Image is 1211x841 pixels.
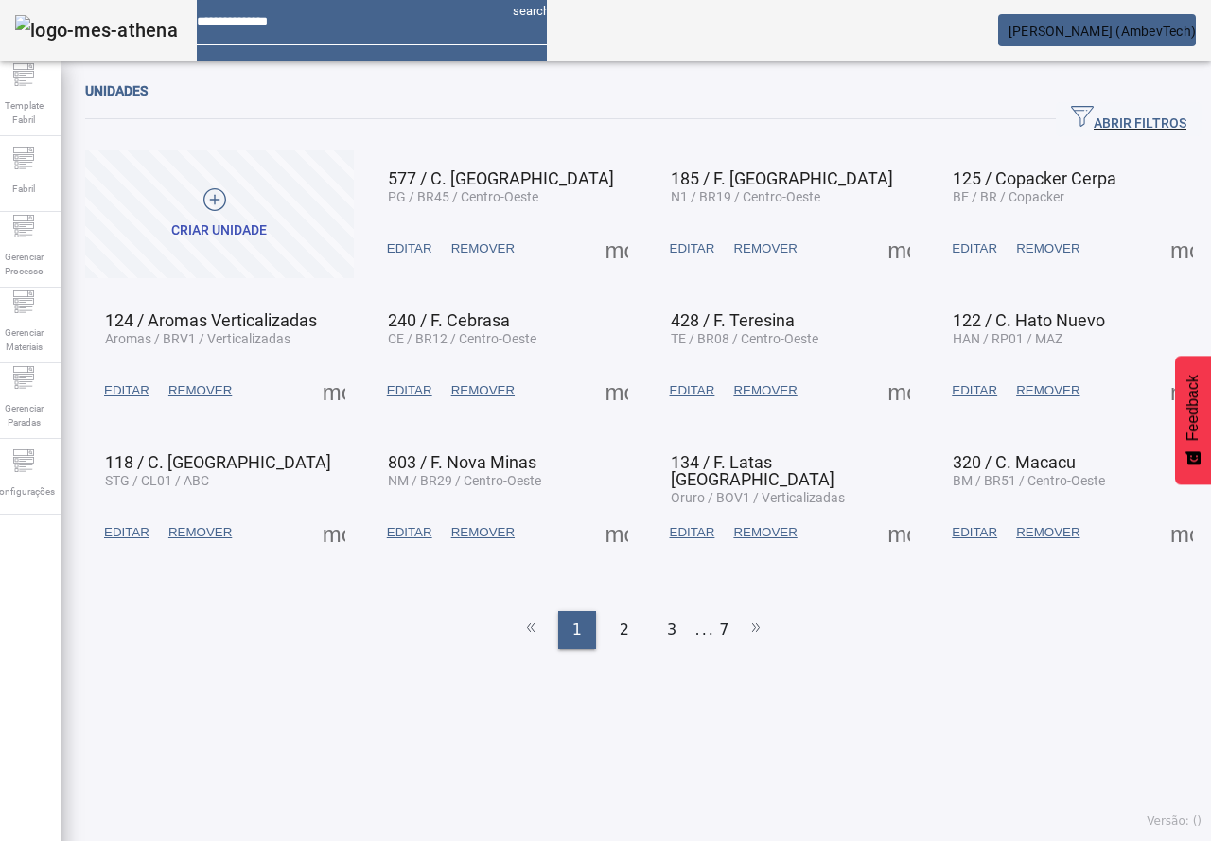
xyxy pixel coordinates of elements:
[733,239,797,258] span: REMOVER
[388,168,614,188] span: 577 / C. [GEOGRAPHIC_DATA]
[442,374,524,408] button: REMOVER
[953,189,1064,204] span: BE / BR / Copacker
[1071,105,1186,133] span: ABRIR FILTROS
[660,374,725,408] button: EDITAR
[442,232,524,266] button: REMOVER
[600,516,634,550] button: Mais
[387,239,432,258] span: EDITAR
[388,473,541,488] span: NM / BR29 / Centro-Oeste
[377,516,442,550] button: EDITAR
[1007,374,1089,408] button: REMOVER
[882,516,916,550] button: Mais
[1016,523,1079,542] span: REMOVER
[733,381,797,400] span: REMOVER
[882,232,916,266] button: Mais
[317,516,351,550] button: Mais
[388,331,536,346] span: CE / BR12 / Centro-Oeste
[1009,24,1196,39] span: [PERSON_NAME] (AmbevTech)
[1016,239,1079,258] span: REMOVER
[952,523,997,542] span: EDITAR
[719,611,728,649] li: 7
[104,523,149,542] span: EDITAR
[451,523,515,542] span: REMOVER
[168,381,232,400] span: REMOVER
[670,523,715,542] span: EDITAR
[388,310,510,330] span: 240 / F. Cebrasa
[671,331,818,346] span: TE / BR08 / Centro-Oeste
[171,221,267,240] div: Criar unidade
[670,239,715,258] span: EDITAR
[1165,232,1199,266] button: Mais
[388,189,538,204] span: PG / BR45 / Centro-Oeste
[168,523,232,542] span: REMOVER
[724,516,806,550] button: REMOVER
[105,473,209,488] span: STG / CL01 / ABC
[724,374,806,408] button: REMOVER
[159,374,241,408] button: REMOVER
[85,150,354,278] button: Criar unidade
[1007,516,1089,550] button: REMOVER
[671,168,893,188] span: 185 / F. [GEOGRAPHIC_DATA]
[1165,516,1199,550] button: Mais
[953,473,1105,488] span: BM / BR51 / Centro-Oeste
[660,516,725,550] button: EDITAR
[953,331,1062,346] span: HAN / RP01 / MAZ
[660,232,725,266] button: EDITAR
[600,374,634,408] button: Mais
[95,516,159,550] button: EDITAR
[1185,375,1202,441] span: Feedback
[105,310,317,330] span: 124 / Aromas Verticalizadas
[724,232,806,266] button: REMOVER
[7,176,41,201] span: Fabril
[952,239,997,258] span: EDITAR
[1165,374,1199,408] button: Mais
[1016,381,1079,400] span: REMOVER
[670,381,715,400] span: EDITAR
[942,516,1007,550] button: EDITAR
[105,331,290,346] span: Aromas / BRV1 / Verticalizadas
[104,381,149,400] span: EDITAR
[451,239,515,258] span: REMOVER
[317,374,351,408] button: Mais
[388,452,536,472] span: 803 / F. Nova Minas
[733,523,797,542] span: REMOVER
[952,381,997,400] span: EDITAR
[85,83,148,98] span: Unidades
[105,452,331,472] span: 118 / C. [GEOGRAPHIC_DATA]
[377,232,442,266] button: EDITAR
[387,523,432,542] span: EDITAR
[667,619,676,641] span: 3
[953,310,1105,330] span: 122 / C. Hato Nuevo
[695,611,714,649] li: ...
[671,189,820,204] span: N1 / BR19 / Centro-Oeste
[882,374,916,408] button: Mais
[671,452,834,489] span: 134 / F. Latas [GEOGRAPHIC_DATA]
[387,381,432,400] span: EDITAR
[377,374,442,408] button: EDITAR
[1056,102,1202,136] button: ABRIR FILTROS
[671,310,795,330] span: 428 / F. Teresina
[1175,356,1211,484] button: Feedback - Mostrar pesquisa
[942,374,1007,408] button: EDITAR
[15,15,178,45] img: logo-mes-athena
[620,619,629,641] span: 2
[1007,232,1089,266] button: REMOVER
[600,232,634,266] button: Mais
[1147,815,1202,828] span: Versão: ()
[953,168,1116,188] span: 125 / Copacker Cerpa
[451,381,515,400] span: REMOVER
[442,516,524,550] button: REMOVER
[942,232,1007,266] button: EDITAR
[159,516,241,550] button: REMOVER
[953,452,1076,472] span: 320 / C. Macacu
[95,374,159,408] button: EDITAR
